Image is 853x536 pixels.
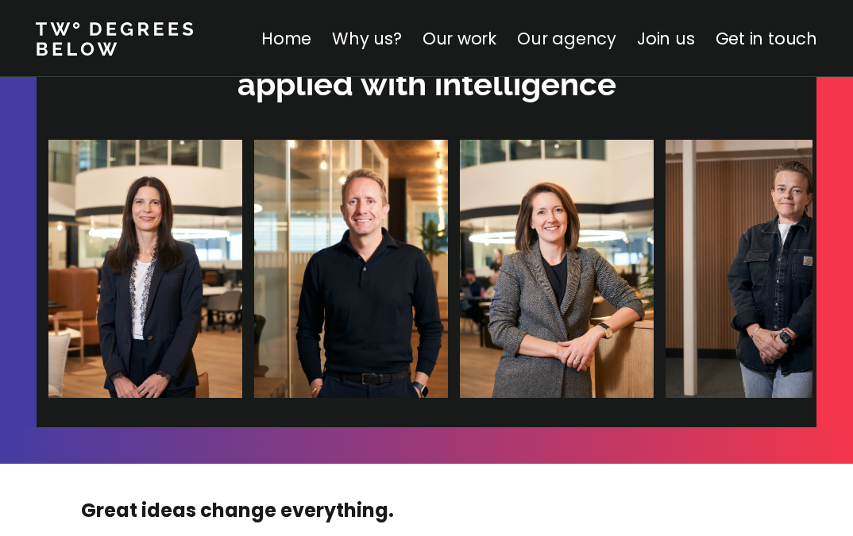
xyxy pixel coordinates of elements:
a: Join us [637,27,695,50]
a: Home [261,27,311,50]
a: Our agency [517,27,616,50]
img: James [253,140,446,398]
a: Our work [423,27,496,50]
strong: Great ideas change everything. [81,497,394,523]
img: Clare [47,140,241,398]
a: Why us? [332,27,402,50]
img: Gemma [458,140,652,398]
p: Creative bravery, applied with intelligence [44,32,809,102]
a: Get in touch [716,27,817,50]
